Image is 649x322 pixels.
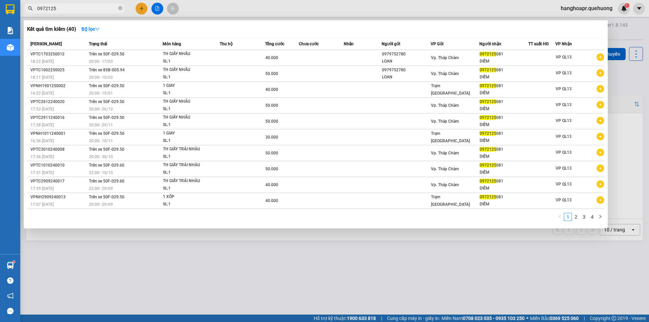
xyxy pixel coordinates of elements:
span: 40.000 [265,198,278,203]
span: VP QL13 [556,182,572,187]
span: 22:00 - 10/10 [89,170,113,175]
strong: Bộ lọc [81,26,100,32]
span: Vp. Tháp Chàm [431,119,459,124]
span: 22:00 - 29/09 [89,186,113,191]
span: 0972125 [480,83,496,88]
span: Tổng cước [265,42,284,46]
div: LOAN [382,58,430,65]
div: VPTC2909240017 [30,178,87,185]
li: 2 [572,213,580,221]
span: Trên xe 50F-029.60 [89,179,124,183]
span: 0972125 [480,115,496,120]
span: Người gửi [382,42,400,46]
div: SL: 1 [163,185,214,192]
span: left [558,215,562,219]
span: 50.000 [265,103,278,108]
span: VP Nhận [555,42,572,46]
span: TT xuất HĐ [528,42,549,46]
span: 30.000 [265,135,278,140]
div: 081 [480,98,528,105]
div: VPTC1703250012 [30,51,87,58]
span: [PERSON_NAME] [30,42,62,46]
span: 50.000 [265,151,278,155]
span: plus-circle [597,53,604,61]
span: Chưa cước [299,42,319,46]
div: VPTC1010240010 [30,162,87,169]
span: Người nhận [479,42,501,46]
span: Trạm [GEOGRAPHIC_DATA] [431,83,470,96]
span: Trên xe 85B-005.94 [89,68,125,72]
div: 081 [480,178,528,185]
a: 3 [580,213,588,221]
span: 0972125 [480,147,496,152]
button: left [556,213,564,221]
span: VP QL13 [556,118,572,123]
span: VP QL13 [556,166,572,171]
span: 20:00 - 10/02 [89,75,113,80]
div: DIỄM [480,137,528,144]
div: TH GIẤY TRÁI NHÀU [163,162,214,169]
div: VPTC3010240008 [30,146,87,153]
span: close-circle [118,5,122,12]
img: warehouse-icon [7,262,14,269]
div: DIỄM [480,58,528,65]
span: Trên xe 50F-029.50 [89,115,124,120]
sup: 1 [13,261,15,263]
span: search [28,6,33,11]
span: VP QL13 [556,71,572,75]
div: 1 GIAY [163,130,214,137]
div: 081 [480,67,528,74]
span: 16:22 [DATE] [30,91,54,96]
span: 16:36 [DATE] [30,139,54,143]
div: SL: 1 [163,74,214,81]
div: VPTC2911240016 [30,114,87,121]
span: plus-circle [597,133,604,140]
span: 0972125 [480,163,496,168]
div: 081 [480,51,528,58]
span: Trên xe 50F-029.50 [89,83,124,88]
span: plus-circle [597,69,604,77]
span: 17:31 [DATE] [30,170,54,175]
div: 0979752780 [382,67,430,74]
span: VP QL13 [556,102,572,107]
div: TH GIẤY NHẦU [163,66,214,74]
div: 081 [480,130,528,137]
span: plus-circle [597,101,604,108]
span: Nhãn [344,42,354,46]
div: SL: 1 [163,169,214,176]
span: Vp. Tháp Chàm [431,167,459,171]
span: Trạm [GEOGRAPHIC_DATA] [431,131,470,143]
span: 0972125 [480,179,496,183]
span: Trạm [GEOGRAPHIC_DATA] [431,195,470,207]
div: TH GIẤY NHẦU [163,114,214,121]
div: DIỄM [480,121,528,128]
span: plus-circle [597,117,604,124]
span: Trên xe 50F-029.50 [89,131,124,136]
li: Next Page [596,213,604,221]
span: Trên xe 50F-029.50 [89,195,124,199]
span: plus-circle [597,180,604,188]
span: 17:36 [DATE] [30,154,54,159]
span: 17:53 [DATE] [30,107,54,112]
div: 081 [480,194,528,201]
span: 50.000 [265,71,278,76]
div: SL: 1 [163,201,214,208]
img: solution-icon [7,27,14,34]
span: Trên xe 50F-029.50 [89,52,124,56]
button: right [596,213,604,221]
div: VPTC2612240020 [30,98,87,105]
span: 50.000 [265,119,278,124]
span: plus-circle [597,149,604,156]
div: VPNH2909240013 [30,194,87,201]
li: 4 [588,213,596,221]
div: 081 [480,162,528,169]
div: LOAN [382,74,430,81]
div: DIỄM [480,74,528,81]
div: 081 [480,114,528,121]
span: question-circle [7,277,14,284]
span: Trạng thái [89,42,107,46]
div: SL: 1 [163,153,214,160]
div: 1 XỐP [163,193,214,201]
span: 20:00 - 19/01 [89,91,113,96]
div: TH GIẤY TRÁI NHÀU [163,146,214,153]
